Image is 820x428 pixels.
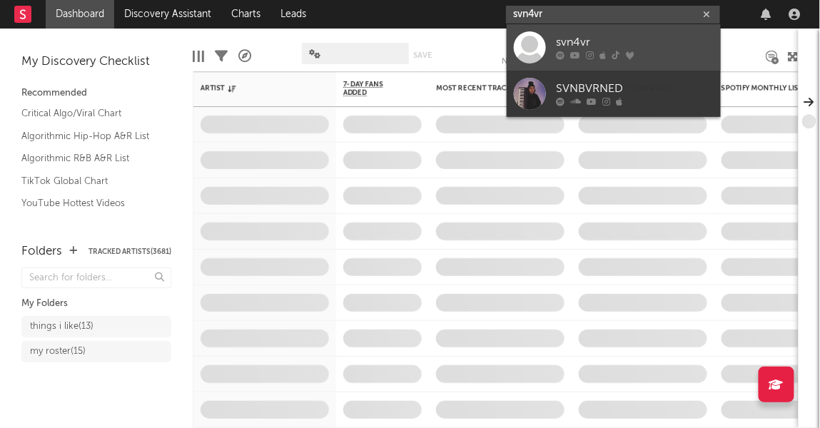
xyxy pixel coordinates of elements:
[21,267,171,288] input: Search for folders...
[21,151,157,166] a: Algorithmic R&B A&R List
[201,84,308,93] div: Artist
[21,195,157,211] a: YouTube Hottest Videos
[21,341,171,362] a: my roster(15)
[507,24,721,71] a: svn4vr
[238,36,251,77] div: A&R Pipeline
[436,84,543,93] div: Most Recent Track
[507,71,721,117] a: SVNBVRNED
[21,85,171,102] div: Recommended
[21,53,171,71] div: My Discovery Checklist
[21,316,171,337] a: things i like(13)
[506,6,720,24] input: Search for artists
[30,343,86,360] div: my roster ( 15 )
[21,295,171,312] div: My Folders
[343,80,400,97] span: 7-Day Fans Added
[21,173,157,189] a: TikTok Global Chart
[88,248,171,255] button: Tracked Artists(3681)
[215,36,228,77] div: Filters
[21,243,62,260] div: Folders
[502,53,560,71] div: Notifications (Artist)
[557,34,714,51] div: svn4vr
[557,81,714,98] div: SVNBVRNED
[30,318,93,335] div: things i like ( 13 )
[193,36,204,77] div: Edit Columns
[21,106,157,121] a: Critical Algo/Viral Chart
[21,128,157,144] a: Algorithmic Hip-Hop A&R List
[414,51,432,59] button: Save
[502,36,560,77] div: Notifications (Artist)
